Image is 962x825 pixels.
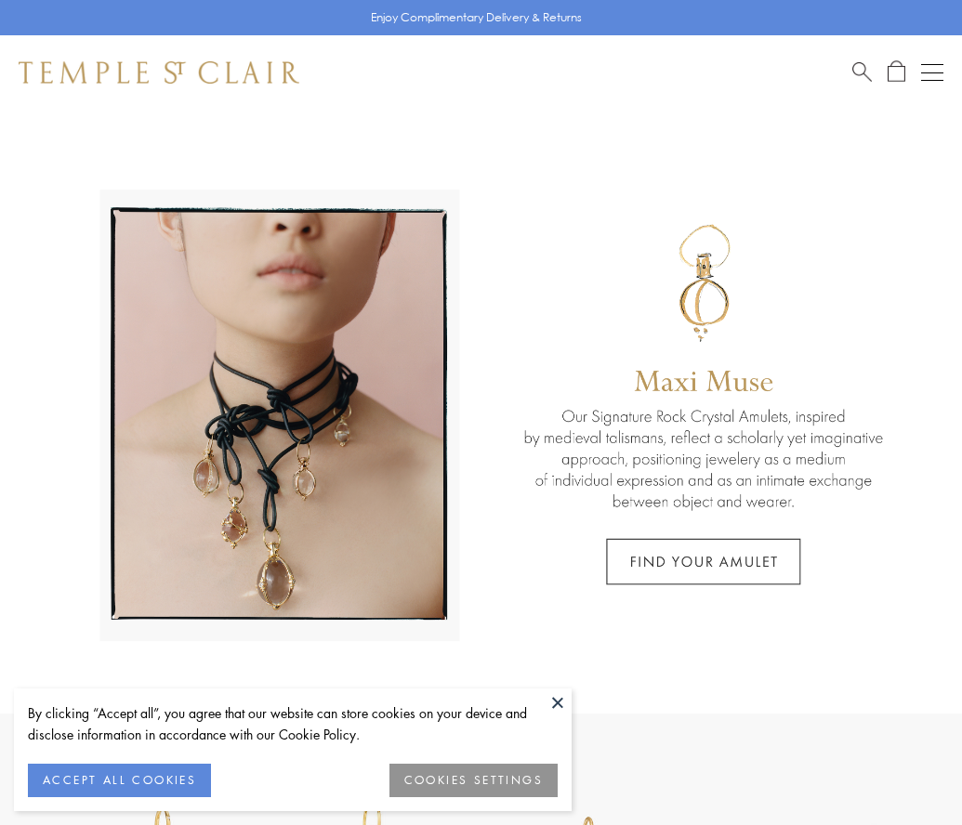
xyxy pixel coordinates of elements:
a: Open Shopping Bag [888,60,905,84]
img: Temple St. Clair [19,61,299,84]
button: Open navigation [921,61,943,84]
a: Search [852,60,872,84]
button: ACCEPT ALL COOKIES [28,764,211,797]
p: Enjoy Complimentary Delivery & Returns [371,8,582,27]
div: By clicking “Accept all”, you agree that our website can store cookies on your device and disclos... [28,702,558,745]
button: COOKIES SETTINGS [389,764,558,797]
